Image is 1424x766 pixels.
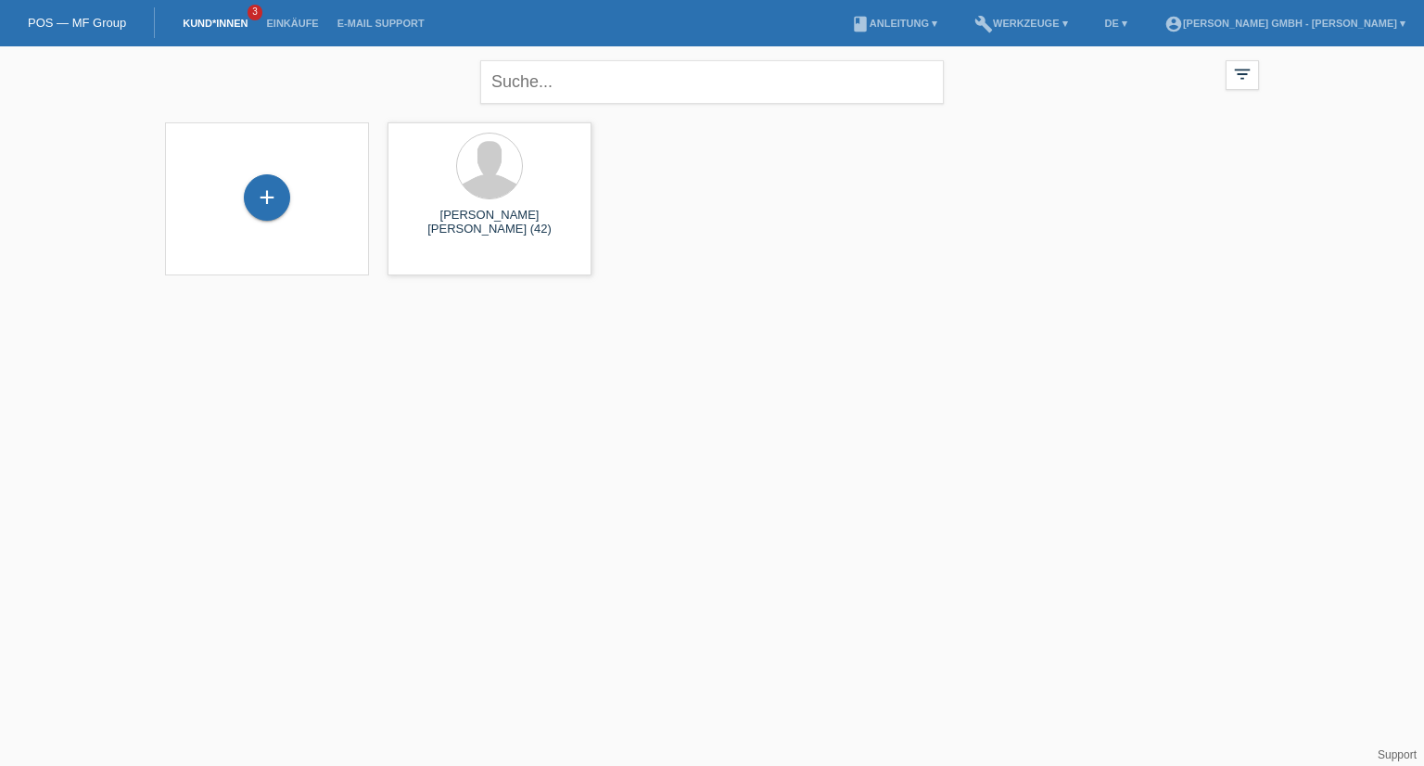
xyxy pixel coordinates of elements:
[1096,18,1137,29] a: DE ▾
[173,18,257,29] a: Kund*innen
[1232,64,1252,84] i: filter_list
[245,182,289,213] div: Kund*in hinzufügen
[480,60,944,104] input: Suche...
[257,18,327,29] a: Einkäufe
[965,18,1077,29] a: buildWerkzeuge ▾
[1378,748,1417,761] a: Support
[1164,15,1183,33] i: account_circle
[842,18,947,29] a: bookAnleitung ▾
[28,16,126,30] a: POS — MF Group
[248,5,262,20] span: 3
[851,15,870,33] i: book
[328,18,434,29] a: E-Mail Support
[974,15,993,33] i: build
[1155,18,1415,29] a: account_circle[PERSON_NAME] GmbH - [PERSON_NAME] ▾
[402,208,577,237] div: [PERSON_NAME] [PERSON_NAME] (42)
